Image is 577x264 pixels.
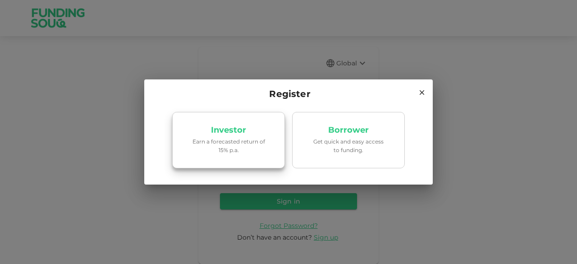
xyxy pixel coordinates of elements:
p: Investor [211,126,246,134]
a: InvestorEarn a forecasted return of 15% p.a. [172,112,285,169]
p: Get quick and easy access to funding. [310,137,387,154]
p: Borrower [328,126,369,134]
span: Register [266,87,310,101]
a: BorrowerGet quick and easy access to funding. [292,112,405,169]
p: Earn a forecasted return of 15% p.a. [190,137,267,154]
